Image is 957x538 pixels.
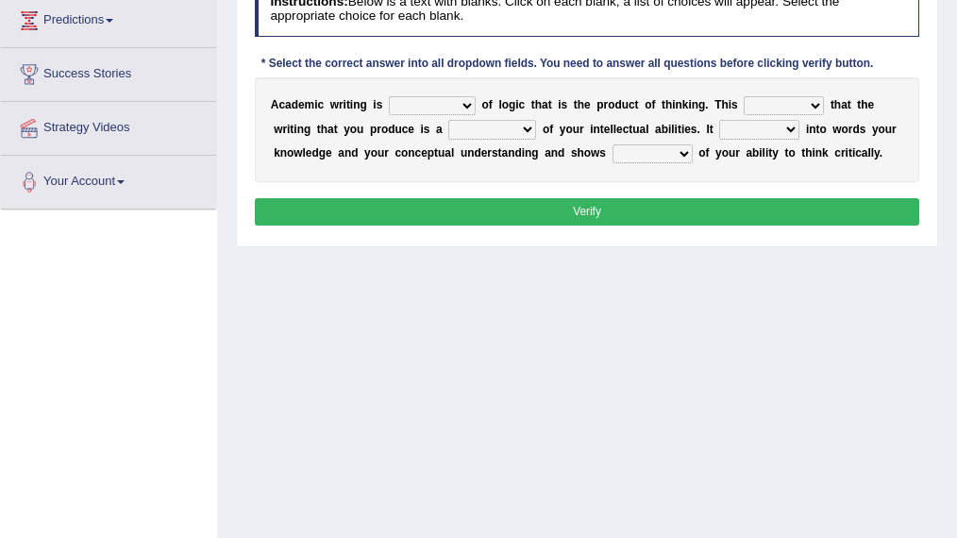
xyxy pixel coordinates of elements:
[290,123,294,136] b: t
[841,98,848,111] b: a
[317,98,324,111] b: c
[438,146,445,160] b: u
[451,146,454,160] b: l
[461,146,467,160] b: u
[339,98,344,111] b: r
[640,123,646,136] b: a
[509,98,515,111] b: g
[287,146,294,160] b: o
[327,123,334,136] b: a
[846,146,848,160] b: i
[395,146,401,160] b: c
[282,123,287,136] b: r
[815,123,819,136] b: t
[525,146,531,160] b: n
[274,146,280,160] b: k
[351,146,358,160] b: d
[508,146,514,160] b: n
[255,198,920,226] button: Verify
[388,123,395,136] b: d
[604,98,609,111] b: r
[558,146,564,160] b: d
[616,123,623,136] b: e
[1,48,216,95] a: Success Stories
[522,146,525,160] b: i
[545,146,551,160] b: a
[434,146,438,160] b: t
[784,146,788,160] b: t
[353,98,360,111] b: n
[765,146,768,160] b: i
[415,146,422,160] b: c
[759,146,762,160] b: i
[317,123,321,136] b: t
[578,98,584,111] b: h
[531,98,535,111] b: t
[834,146,841,160] b: c
[421,123,424,136] b: i
[285,98,292,111] b: a
[560,123,566,136] b: y
[880,146,882,160] b: .
[831,98,834,111] b: t
[610,123,613,136] b: l
[632,123,639,136] b: u
[255,57,881,74] div: * Select the correct answer into all dropdown fields. You need to answer all questions before cli...
[614,98,621,111] b: d
[672,98,675,111] b: i
[613,123,616,136] b: l
[874,146,880,160] b: y
[655,123,662,136] b: a
[326,146,332,160] b: e
[274,123,282,136] b: w
[698,146,705,160] b: o
[714,98,721,111] b: T
[492,146,498,160] b: s
[671,123,674,136] b: l
[834,98,841,111] b: h
[871,146,874,160] b: l
[278,98,285,111] b: c
[692,98,698,111] b: n
[584,146,591,160] b: o
[314,98,317,111] b: i
[892,123,897,136] b: r
[294,123,296,136] b: i
[292,98,298,111] b: d
[373,98,376,111] b: i
[1,156,216,203] a: Your Account
[599,146,606,160] b: s
[584,98,591,111] b: e
[604,123,611,136] b: e
[629,98,635,111] b: c
[303,146,306,160] b: l
[502,98,509,111] b: o
[872,123,879,136] b: y
[867,146,870,160] b: l
[350,98,353,111] b: i
[1,102,216,149] a: Strategy Videos
[311,146,318,160] b: d
[294,146,302,160] b: w
[662,123,668,136] b: b
[297,123,304,136] b: n
[489,98,493,111] b: f
[822,146,829,160] b: k
[408,123,414,136] b: e
[596,98,603,111] b: p
[721,98,728,111] b: h
[571,146,578,160] b: s
[772,146,779,160] b: y
[377,123,381,136] b: r
[377,98,383,111] b: s
[705,146,709,160] b: f
[395,123,401,136] b: u
[860,123,866,136] b: s
[731,98,738,111] b: s
[344,98,346,111] b: i
[697,123,699,136] b: .
[574,98,578,111] b: t
[558,98,561,111] b: i
[645,98,651,111] b: o
[338,146,344,160] b: a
